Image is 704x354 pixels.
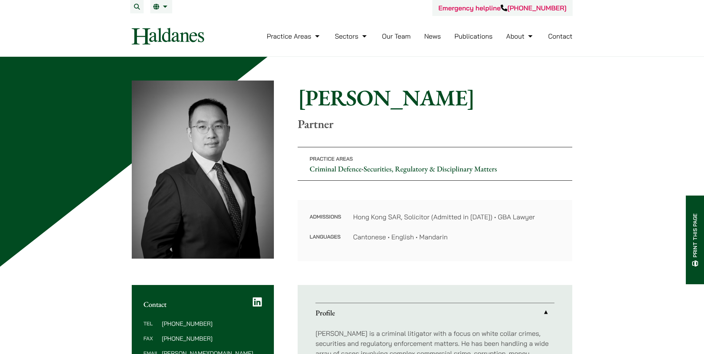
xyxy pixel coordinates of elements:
[548,32,573,40] a: Contact
[144,335,159,350] dt: Fax
[253,297,262,307] a: LinkedIn
[267,32,321,40] a: Practice Areas
[335,32,368,40] a: Sectors
[144,300,262,309] h2: Contact
[310,232,341,242] dt: Languages
[153,4,169,10] a: EN
[298,84,572,111] h1: [PERSON_NAME]
[424,32,441,40] a: News
[298,147,572,181] p: •
[455,32,493,40] a: Publications
[310,155,353,162] span: Practice Areas
[353,232,560,242] dd: Cantonese • English • Mandarin
[162,335,262,341] dd: [PHONE_NUMBER]
[298,117,572,131] p: Partner
[506,32,534,40] a: About
[310,212,341,232] dt: Admissions
[310,164,361,174] a: Criminal Defence
[353,212,560,222] dd: Hong Kong SAR, Solicitor (Admitted in [DATE]) • GBA Lawyer
[315,303,554,322] a: Profile
[364,164,497,174] a: Securities, Regulatory & Disciplinary Matters
[438,4,566,12] a: Emergency helpline[PHONE_NUMBER]
[162,321,262,327] dd: [PHONE_NUMBER]
[132,28,204,45] img: Logo of Haldanes
[144,321,159,335] dt: Tel
[382,32,410,40] a: Our Team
